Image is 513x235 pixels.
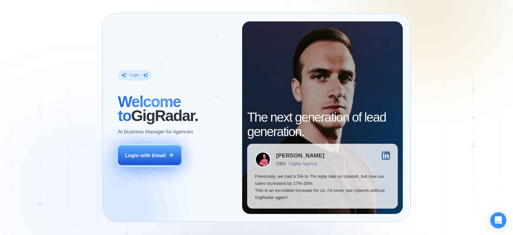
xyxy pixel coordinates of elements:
div: Login [130,73,139,78]
div: Digital Agency [289,161,317,166]
div: [PERSON_NAME] [276,153,324,158]
p: Previously, we had a 5% to 7% reply rate on Upwork, but now our sales increased by 17%-20%. This ... [255,173,390,201]
p: AI Business Manager for Agencies [118,128,193,135]
h2: The next generation of lead generation. [247,110,398,138]
div: Login with Email [125,152,166,159]
div: Open Intercom Messenger [490,212,506,228]
h2: ‍ GigRadar. [118,95,234,123]
span: Welcome to [118,93,181,124]
div: CEO [276,161,286,166]
button: Login with Email [118,145,181,165]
